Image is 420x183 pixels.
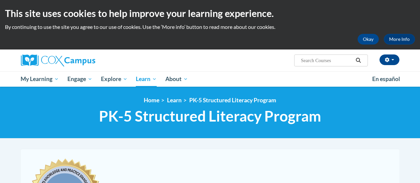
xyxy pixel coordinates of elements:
[161,71,192,87] a: About
[144,97,159,104] a: Home
[5,23,415,31] p: By continuing to use the site you agree to our use of cookies. Use the ‘More info’ button to read...
[21,54,95,66] img: Cox Campus
[167,97,182,104] a: Learn
[136,75,157,83] span: Learn
[372,75,400,82] span: En español
[353,56,363,64] button: Search
[5,7,415,20] h2: This site uses cookies to help improve your learning experience.
[300,56,353,64] input: Search Courses
[131,71,161,87] a: Learn
[368,72,404,86] a: En español
[358,34,379,45] button: Okay
[101,75,127,83] span: Explore
[67,75,92,83] span: Engage
[384,34,415,45] a: More Info
[99,107,321,125] span: PK-5 Structured Literacy Program
[165,75,188,83] span: About
[17,71,63,87] a: My Learning
[21,75,59,83] span: My Learning
[63,71,97,87] a: Engage
[97,71,132,87] a: Explore
[16,71,404,87] div: Main menu
[379,54,399,65] button: Account Settings
[21,54,140,66] a: Cox Campus
[189,97,276,104] a: PK-5 Structured Literacy Program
